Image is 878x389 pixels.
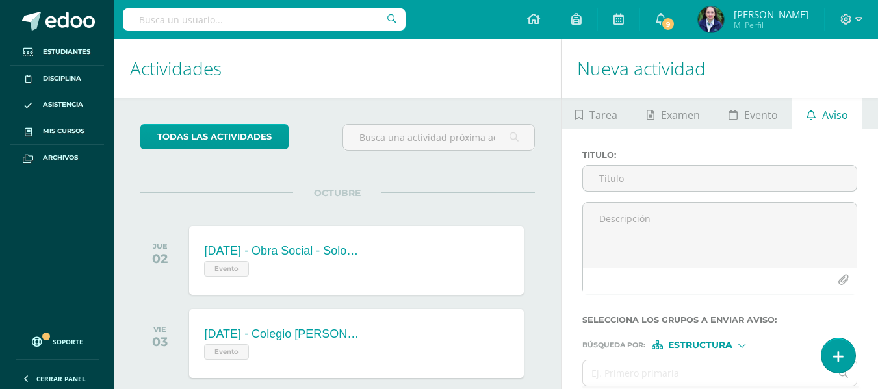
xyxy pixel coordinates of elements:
[10,145,104,171] a: Archivos
[123,8,406,31] input: Busca un usuario...
[734,8,808,21] span: [PERSON_NAME]
[744,99,778,131] span: Evento
[10,39,104,66] a: Estudiantes
[822,99,848,131] span: Aviso
[43,99,83,110] span: Asistencia
[43,73,81,84] span: Disciplina
[10,118,104,145] a: Mis cursos
[343,125,534,150] input: Busca una actividad próxima aquí...
[10,66,104,92] a: Disciplina
[16,324,99,356] a: Soporte
[43,47,90,57] span: Estudiantes
[734,19,808,31] span: Mi Perfil
[652,340,749,349] div: [object Object]
[792,98,862,129] a: Aviso
[632,98,714,129] a: Examen
[668,342,732,349] span: Estructura
[53,337,83,346] span: Soporte
[152,334,168,349] div: 03
[10,92,104,119] a: Asistencia
[583,360,831,386] input: Ej. Primero primaria
[582,342,645,349] span: Búsqueda por :
[152,251,168,266] div: 02
[140,124,289,149] a: todas las Actividades
[204,327,360,341] div: [DATE] - Colegio [PERSON_NAME]
[661,99,700,131] span: Examen
[204,344,249,360] span: Evento
[582,315,857,325] label: Selecciona los grupos a enviar aviso :
[36,374,86,383] span: Cerrar panel
[43,126,84,136] span: Mis cursos
[698,6,724,32] img: 381c161aa04f9ea8baa001c8ef3cbafa.png
[583,166,857,191] input: Titulo
[589,99,617,131] span: Tarea
[204,261,249,277] span: Evento
[130,39,545,98] h1: Actividades
[152,325,168,334] div: VIE
[152,242,168,251] div: JUE
[714,98,792,129] a: Evento
[661,17,675,31] span: 9
[43,153,78,163] span: Archivos
[582,150,857,160] label: Titulo :
[562,98,632,129] a: Tarea
[577,39,862,98] h1: Nueva actividad
[293,187,381,199] span: OCTUBRE
[204,244,360,258] div: [DATE] - Obra Social - Solo asiste SECUNDARIA.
